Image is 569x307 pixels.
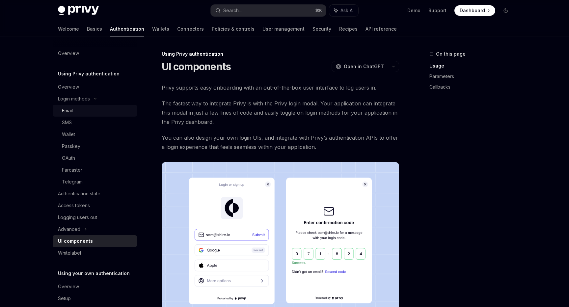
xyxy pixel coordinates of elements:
a: Security [312,21,331,37]
a: Wallet [53,128,137,140]
button: Toggle dark mode [501,5,511,16]
div: Telegram [62,178,83,186]
h1: UI components [162,61,231,72]
div: Farcaster [62,166,82,174]
a: Dashboard [454,5,495,16]
span: Ask AI [340,7,354,14]
span: Privy supports easy onboarding with an out-of-the-box user interface to log users in. [162,83,399,92]
a: Telegram [53,176,137,188]
a: Whitelabel [53,247,137,259]
div: Whitelabel [58,249,81,257]
div: UI components [58,237,93,245]
img: dark logo [58,6,99,15]
h5: Using Privy authentication [58,70,120,78]
div: Search... [223,7,242,14]
a: Authentication [110,21,144,37]
a: User management [262,21,305,37]
a: SMS [53,117,137,128]
div: Overview [58,283,79,291]
span: You can also design your own login UIs, and integrate with Privy’s authentication APIs to offer a... [162,133,399,152]
a: Policies & controls [212,21,255,37]
a: Authentication state [53,188,137,200]
a: Passkey [53,140,137,152]
a: Logging users out [53,211,137,223]
a: Farcaster [53,164,137,176]
a: API reference [366,21,397,37]
span: On this page [436,50,466,58]
a: Overview [53,81,137,93]
div: Email [62,107,73,115]
a: Usage [429,61,516,71]
a: Recipes [339,21,358,37]
a: Overview [53,281,137,293]
a: Callbacks [429,82,516,92]
div: Passkey [62,142,80,150]
a: Parameters [429,71,516,82]
div: Login methods [58,95,90,103]
span: The fastest way to integrate Privy is with the Privy login modal. Your application can integrate ... [162,99,399,126]
button: Ask AI [329,5,358,16]
div: Logging users out [58,213,97,221]
a: Overview [53,47,137,59]
div: Wallet [62,130,75,138]
div: Access tokens [58,202,90,209]
span: ⌘ K [315,8,322,13]
div: Authentication state [58,190,100,198]
div: OAuth [62,154,75,162]
div: SMS [62,119,72,126]
a: Welcome [58,21,79,37]
span: Dashboard [460,7,485,14]
a: Setup [53,293,137,304]
a: Connectors [177,21,204,37]
div: Overview [58,83,79,91]
button: Search...⌘K [211,5,326,16]
div: Using Privy authentication [162,51,399,57]
a: Wallets [152,21,169,37]
a: Email [53,105,137,117]
div: Advanced [58,225,80,233]
h5: Using your own authentication [58,269,130,277]
a: UI components [53,235,137,247]
div: Overview [58,49,79,57]
button: Open in ChatGPT [332,61,388,72]
div: Setup [58,294,71,302]
a: Access tokens [53,200,137,211]
a: Demo [407,7,420,14]
a: OAuth [53,152,137,164]
a: Support [428,7,447,14]
span: Open in ChatGPT [344,63,384,70]
a: Basics [87,21,102,37]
